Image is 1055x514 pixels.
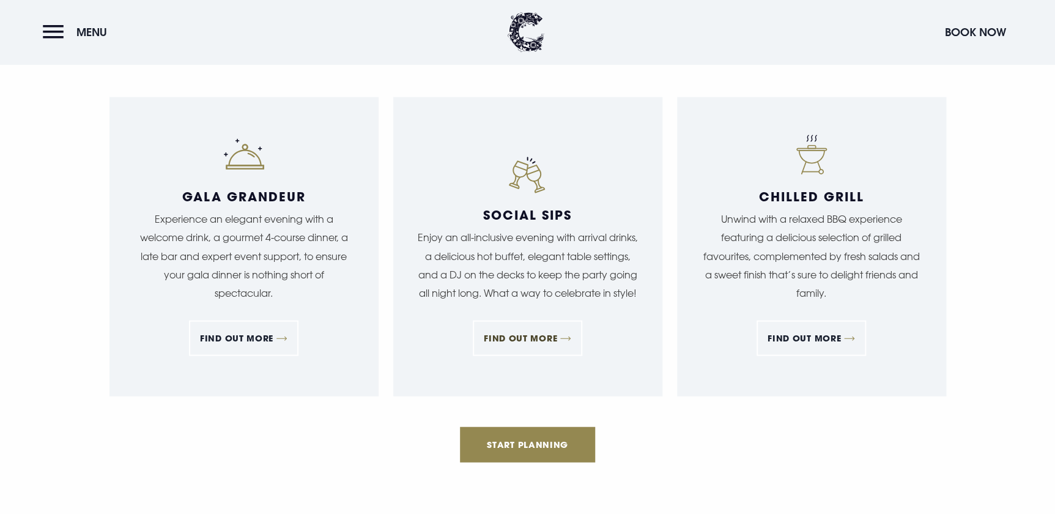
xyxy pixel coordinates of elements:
[460,427,596,463] a: Start Planning
[701,189,922,204] h3: Chilled Grill
[43,19,113,45] button: Menu
[508,12,544,52] img: Clandeboye Lodge
[189,321,298,356] a: FIND OUT MORE
[134,210,354,303] p: Experience an elegant evening with a welcome drink, a gourmet 4-course dinner, a late bar and exp...
[134,189,354,204] h3: Gala Grandeur
[418,207,638,222] h3: Social Sips
[418,228,638,303] p: Enjoy an all-inclusive evening with arrival drinks, a delicious hot buffet, elegant table setting...
[701,210,922,303] p: Unwind with a relaxed BBQ experience featuring a delicious selection of grilled favourites, compl...
[76,25,107,39] span: Menu
[757,321,866,356] a: FIND OUT MORE
[939,19,1012,45] button: Book Now
[473,321,582,356] a: FIND OUT MORE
